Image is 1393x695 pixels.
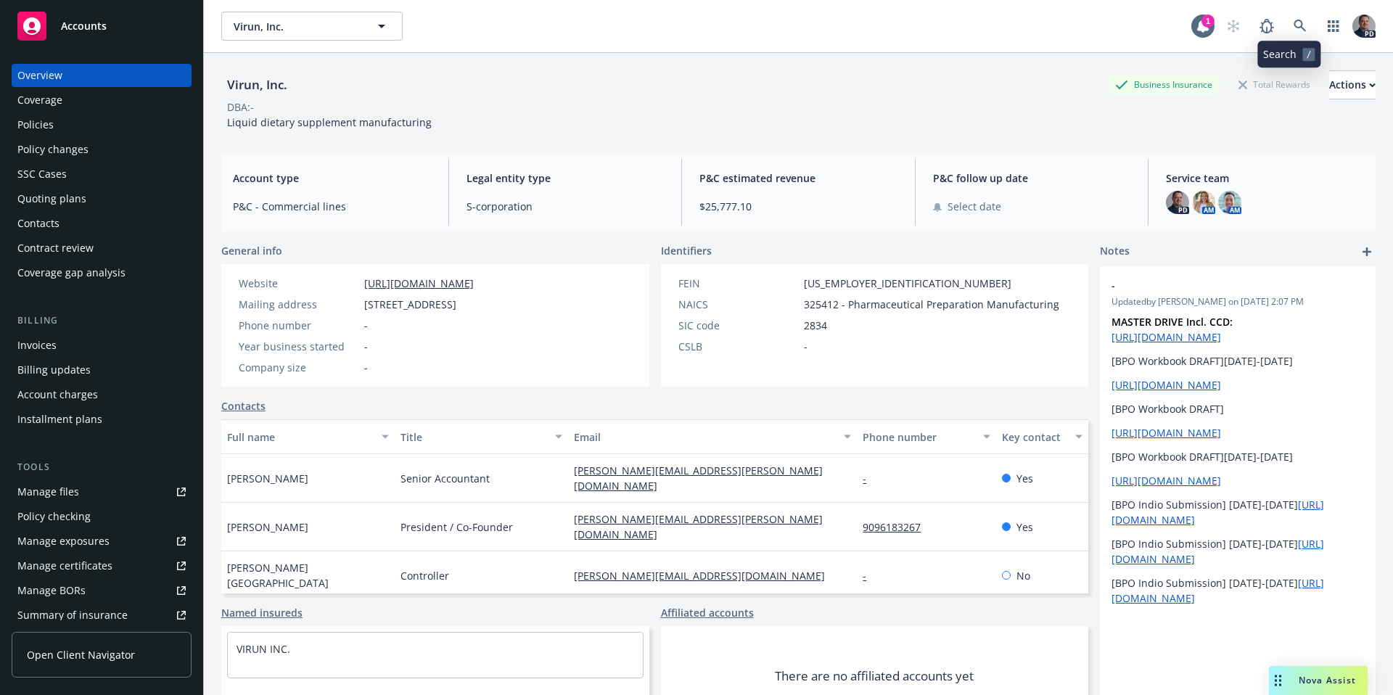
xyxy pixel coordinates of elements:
[17,64,62,87] div: Overview
[1218,191,1241,214] img: photo
[863,520,932,534] a: 9096183267
[400,429,546,445] div: Title
[1252,12,1281,41] a: Report a Bug
[227,560,389,591] span: [PERSON_NAME][GEOGRAPHIC_DATA]
[234,19,359,34] span: Virun, Inc.
[239,360,358,375] div: Company size
[804,318,827,333] span: 2834
[221,12,403,41] button: Virun, Inc.
[1002,429,1067,445] div: Key contact
[12,187,192,210] a: Quoting plans
[227,471,308,486] span: [PERSON_NAME]
[17,480,79,503] div: Manage files
[996,419,1088,454] button: Key contact
[17,237,94,260] div: Contract review
[12,460,192,474] div: Tools
[12,554,192,577] a: Manage certificates
[17,505,91,528] div: Policy checking
[1111,401,1364,416] p: [BPO Workbook DRAFT]
[364,360,368,375] span: -
[12,64,192,87] a: Overview
[17,138,89,161] div: Policy changes
[863,569,878,583] a: -
[568,419,857,454] button: Email
[395,419,568,454] button: Title
[17,187,86,210] div: Quoting plans
[17,579,86,602] div: Manage BORs
[661,605,754,620] a: Affiliated accounts
[233,199,431,214] span: P&C - Commercial lines
[1111,330,1221,344] a: [URL][DOMAIN_NAME]
[1111,474,1221,488] a: [URL][DOMAIN_NAME]
[364,276,474,290] a: [URL][DOMAIN_NAME]
[804,276,1011,291] span: [US_EMPLOYER_IDENTIFICATION_NUMBER]
[221,75,293,94] div: Virun, Inc.
[17,530,110,553] div: Manage exposures
[12,358,192,382] a: Billing updates
[1269,666,1287,695] div: Drag to move
[1111,378,1221,392] a: [URL][DOMAIN_NAME]
[467,170,665,186] span: Legal entity type
[12,408,192,431] a: Installment plans
[1269,666,1368,695] button: Nova Assist
[1219,12,1248,41] a: Start snowing
[1111,353,1364,369] p: [BPO Workbook DRAFT][DATE]-[DATE]
[678,339,798,354] div: CSLB
[227,519,308,535] span: [PERSON_NAME]
[17,163,67,186] div: SSC Cases
[17,212,59,235] div: Contacts
[239,318,358,333] div: Phone number
[1358,243,1376,260] a: add
[400,471,490,486] span: Senior Accountant
[12,89,192,112] a: Coverage
[1111,426,1221,440] a: [URL][DOMAIN_NAME]
[12,334,192,357] a: Invoices
[1111,315,1233,329] strong: MASTER DRIVE Incl. CCD:
[1016,568,1030,583] span: No
[17,358,91,382] div: Billing updates
[12,383,192,406] a: Account charges
[27,647,135,662] span: Open Client Navigator
[400,568,449,583] span: Controller
[364,318,368,333] span: -
[1231,75,1318,94] div: Total Rewards
[12,530,192,553] a: Manage exposures
[467,199,665,214] span: S-corporation
[857,419,995,454] button: Phone number
[1166,170,1364,186] span: Service team
[678,297,798,312] div: NAICS
[699,170,897,186] span: P&C estimated revenue
[948,199,1001,214] span: Select date
[699,199,897,214] span: $25,777.10
[227,429,373,445] div: Full name
[233,170,431,186] span: Account type
[12,163,192,186] a: SSC Cases
[1329,71,1376,99] div: Actions
[17,113,54,136] div: Policies
[221,419,395,454] button: Full name
[574,429,835,445] div: Email
[1016,519,1033,535] span: Yes
[1201,15,1215,28] div: 1
[1286,12,1315,41] a: Search
[12,505,192,528] a: Policy checking
[221,605,303,620] a: Named insureds
[61,20,107,32] span: Accounts
[1192,191,1215,214] img: photo
[12,579,192,602] a: Manage BORs
[1111,449,1364,464] p: [BPO Workbook DRAFT][DATE]-[DATE]
[12,237,192,260] a: Contract review
[12,138,192,161] a: Policy changes
[1016,471,1033,486] span: Yes
[661,243,712,258] span: Identifiers
[12,261,192,284] a: Coverage gap analysis
[1111,575,1364,606] p: [BPO Indio Submission] [DATE]-[DATE]
[678,276,798,291] div: FEIN
[678,318,798,333] div: SIC code
[239,339,358,354] div: Year business started
[574,464,823,493] a: [PERSON_NAME][EMAIL_ADDRESS][PERSON_NAME][DOMAIN_NAME]
[400,519,513,535] span: President / Co-Founder
[227,115,432,129] span: Liquid dietary supplement manufacturing
[863,429,974,445] div: Phone number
